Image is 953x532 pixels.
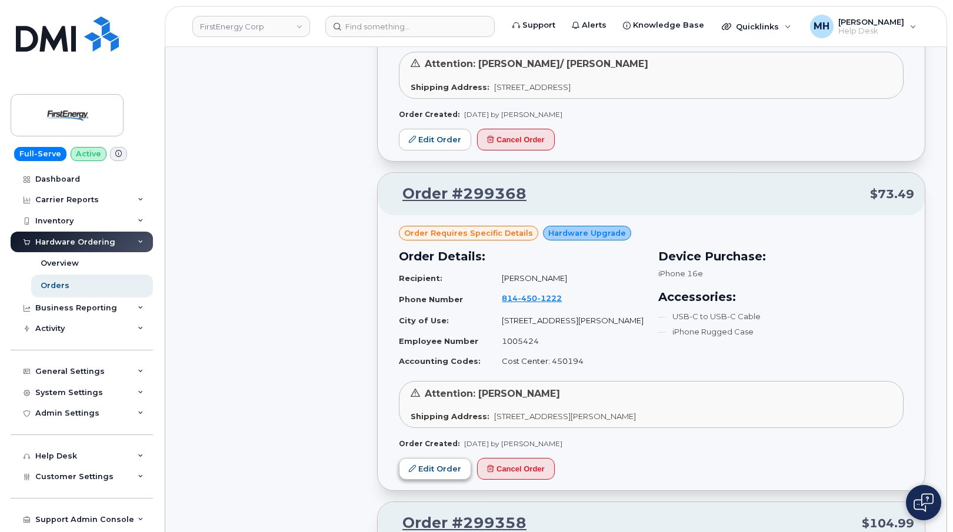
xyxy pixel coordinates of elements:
[504,14,564,37] a: Support
[537,293,562,303] span: 1222
[494,411,636,421] span: [STREET_ADDRESS][PERSON_NAME]
[658,247,904,265] h3: Device Purchase:
[615,14,712,37] a: Knowledge Base
[518,293,537,303] span: 450
[399,316,449,325] strong: City of Use:
[411,82,489,92] strong: Shipping Address:
[870,186,914,203] span: $73.49
[325,16,495,37] input: Find something...
[491,268,644,289] td: [PERSON_NAME]
[399,356,481,366] strong: Accounting Codes:
[658,311,904,322] li: USB-C to USB-C Cable
[399,439,459,448] strong: Order Created:
[388,183,527,205] a: Order #299368
[814,19,829,34] span: MH
[399,110,459,119] strong: Order Created:
[491,331,644,352] td: 1005424
[399,295,463,304] strong: Phone Number
[582,19,607,31] span: Alerts
[464,439,562,448] span: [DATE] by [PERSON_NAME]
[564,14,615,37] a: Alerts
[399,129,471,150] a: Edit Order
[658,269,703,278] span: iPhone 16e
[862,515,914,532] span: $104.99
[491,310,644,331] td: [STREET_ADDRESS][PERSON_NAME]
[425,388,560,399] span: Attention: [PERSON_NAME]
[658,326,904,337] li: iPhone Rugged Case
[838,26,904,36] span: Help Desk
[477,458,555,480] button: Cancel Order
[411,411,489,421] strong: Shipping Address:
[404,227,533,239] span: Order requires Specific details
[633,19,704,31] span: Knowledge Base
[477,129,555,150] button: Cancel Order
[838,17,904,26] span: [PERSON_NAME]
[399,247,644,265] h3: Order Details:
[802,15,925,38] div: Melissa Hoye
[522,19,555,31] span: Support
[502,293,576,303] a: 8144501222
[502,293,562,303] span: 814
[399,336,478,346] strong: Employee Number
[399,458,471,480] a: Edit Order
[192,16,310,37] a: FirstEnergy Corp
[658,288,904,306] h3: Accessories:
[491,351,644,372] td: Cost Center: 450194
[914,493,934,512] img: Open chat
[464,110,562,119] span: [DATE] by [PERSON_NAME]
[736,22,779,31] span: Quicklinks
[399,273,442,283] strong: Recipient:
[548,227,626,239] span: Hardware Upgrade
[714,15,799,38] div: Quicklinks
[494,82,571,92] span: [STREET_ADDRESS]
[425,58,648,69] span: Attention: [PERSON_NAME]/ [PERSON_NAME]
